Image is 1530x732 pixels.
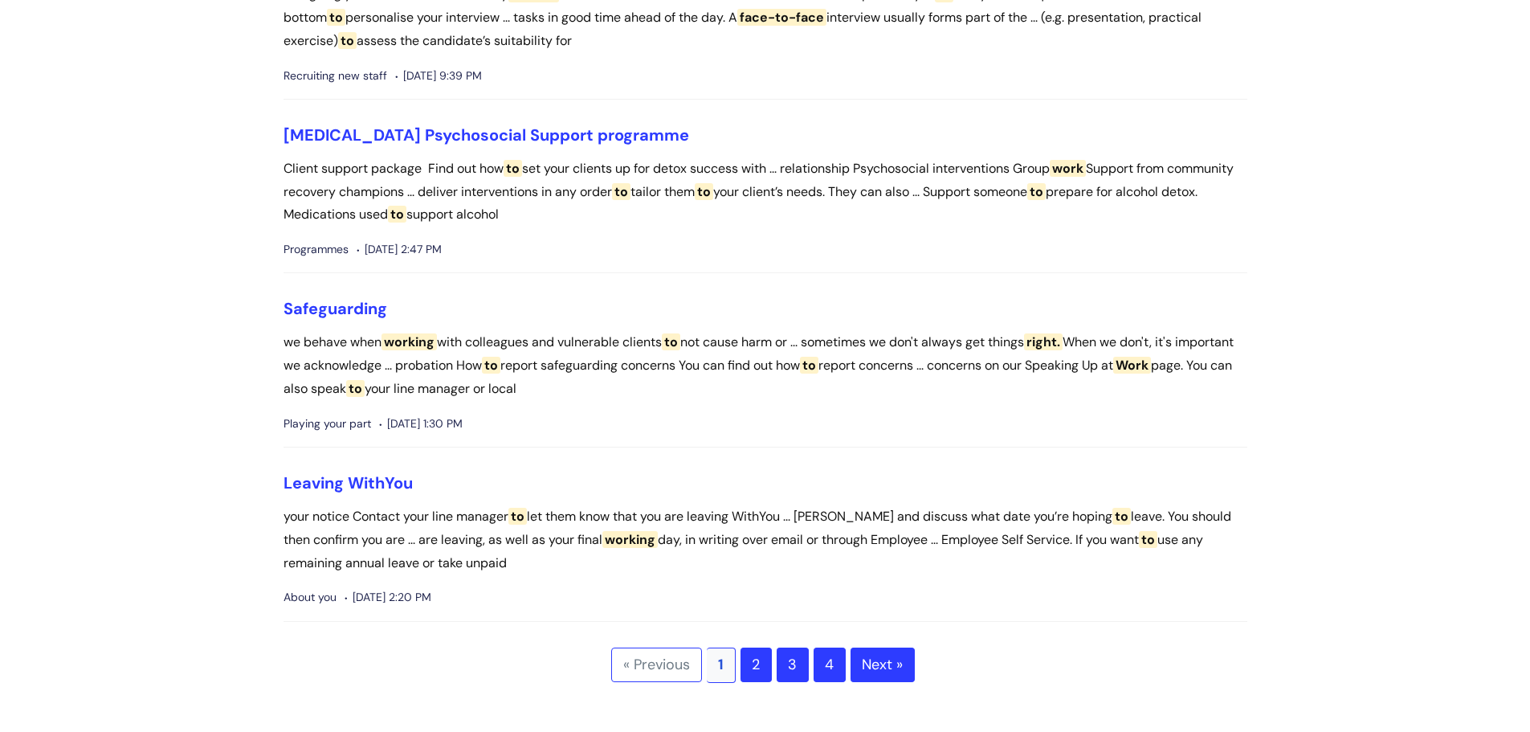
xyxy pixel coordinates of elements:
span: working [381,333,437,350]
a: 3 [777,648,809,683]
span: to [695,183,713,200]
span: to [1139,531,1157,548]
span: Work [1113,357,1151,374]
span: to [612,183,630,200]
span: work [1050,160,1086,177]
span: Programmes [284,239,349,260]
span: [DATE] 2:20 PM [345,587,431,607]
a: Safeguarding [284,298,387,319]
span: to [338,32,357,49]
span: Playing your part [284,414,371,434]
span: working [602,531,658,548]
span: to [504,160,522,177]
span: About you [284,587,337,607]
span: to [662,333,680,350]
span: to [327,9,345,26]
a: 4 [814,648,846,683]
span: right. [1024,333,1063,350]
a: 2 [741,648,772,683]
span: to [482,357,500,374]
span: to [388,206,406,223]
span: face-to-face [737,9,826,26]
span: [DATE] 1:30 PM [379,414,463,434]
p: your notice Contact your line manager let them know that you are leaving WithYou ... [PERSON_NAME... [284,505,1247,575]
span: [DATE] 2:47 PM [357,239,442,260]
span: to [508,508,527,525]
a: Leaving WithYou [284,472,413,493]
span: to [800,357,818,374]
span: « Previous [611,648,702,683]
span: [DATE] 9:39 PM [395,66,482,86]
p: we behave when with colleagues and vulnerable clients not cause harm or ... sometimes we don't al... [284,331,1247,400]
span: to [1027,183,1046,200]
span: Recruiting new staff [284,66,387,86]
span: 1 [707,648,736,683]
span: to [346,380,365,397]
a: Next » [851,648,915,683]
a: [MEDICAL_DATA] Psychosocial Support programme [284,125,689,145]
span: to [1112,508,1131,525]
p: Client support package Find out how set your clients up for detox success with ... relationship P... [284,157,1247,227]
